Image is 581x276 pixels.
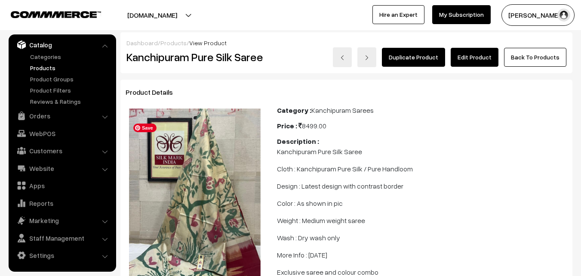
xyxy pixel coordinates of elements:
[277,181,567,191] p: Design : Latest design with contrast border
[451,48,498,67] a: Edit Product
[126,38,566,47] div: / /
[372,5,424,24] a: Hire an Expert
[28,63,113,72] a: Products
[504,48,566,67] a: Back To Products
[277,105,567,115] div: Kanchipuram Sarees
[11,213,113,228] a: Marketing
[364,55,369,60] img: right-arrow.png
[11,108,113,124] a: Orders
[432,5,491,24] a: My Subscription
[277,106,311,115] b: Category :
[11,11,101,18] img: COMMMERCE
[133,124,157,132] span: Save
[277,121,297,130] b: Price :
[126,88,183,96] span: Product Details
[277,121,567,131] div: 8499.00
[28,97,113,106] a: Reviews & Ratings
[277,250,567,260] p: More Info : [DATE]
[28,86,113,95] a: Product Filters
[126,50,264,64] h2: Kanchipuram Pure Silk Saree
[126,39,158,47] a: Dashboard
[28,52,113,61] a: Categories
[11,9,86,19] a: COMMMERCE
[11,178,113,193] a: Apps
[277,215,567,226] p: Weight : Medium weight saree
[557,9,570,22] img: user
[340,55,345,60] img: left-arrow.png
[277,164,567,174] p: Cloth : Kanchipuram Pure Silk / Pure Handloom
[277,146,567,157] p: Kanchipuram Pure Silk Saree
[189,39,227,47] span: View Product
[11,161,113,176] a: Website
[28,74,113,84] a: Product Groups
[11,230,113,246] a: Staff Management
[11,37,113,53] a: Catalog
[11,195,113,211] a: Reports
[11,143,113,158] a: Customers
[11,126,113,141] a: WebPOS
[277,137,319,146] b: Description :
[160,39,187,47] a: Products
[277,233,567,243] p: Wash : Dry wash only
[501,4,575,26] button: [PERSON_NAME]
[97,4,207,26] button: [DOMAIN_NAME]
[11,248,113,263] a: Settings
[277,198,567,208] p: Color : As shown in pic
[382,48,445,67] a: Duplicate Product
